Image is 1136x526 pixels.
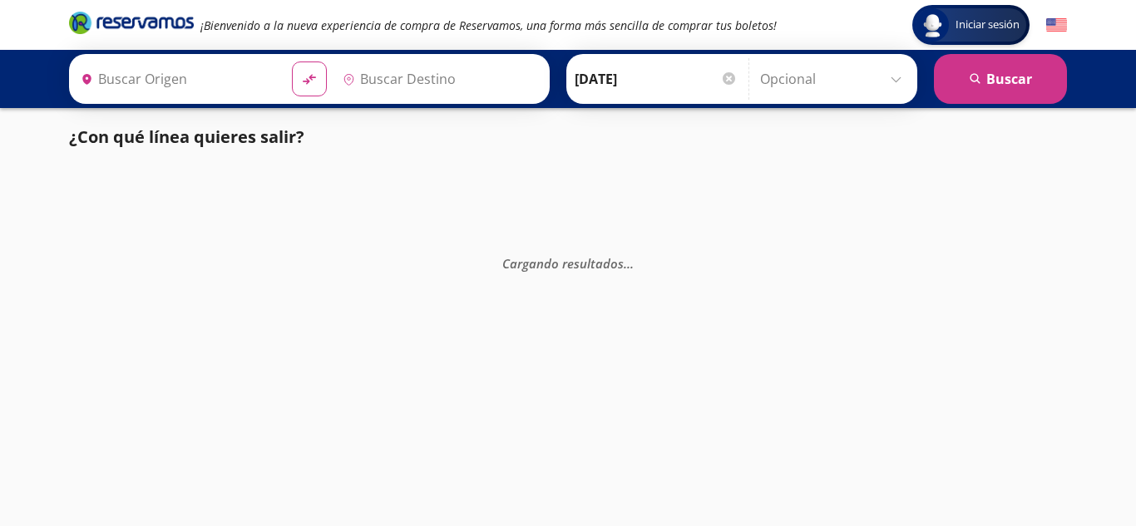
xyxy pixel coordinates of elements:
span: . [624,254,627,271]
em: ¡Bienvenido a la nueva experiencia de compra de Reservamos, una forma más sencilla de comprar tus... [200,17,777,33]
em: Cargando resultados [502,254,634,271]
i: Brand Logo [69,10,194,35]
button: English [1046,15,1067,36]
input: Opcional [760,58,909,100]
button: Buscar [934,54,1067,104]
span: . [630,254,634,271]
a: Brand Logo [69,10,194,40]
input: Buscar Origen [74,58,279,100]
input: Buscar Destino [336,58,541,100]
p: ¿Con qué línea quieres salir? [69,125,304,150]
span: . [627,254,630,271]
span: Iniciar sesión [949,17,1026,33]
input: Elegir Fecha [575,58,738,100]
